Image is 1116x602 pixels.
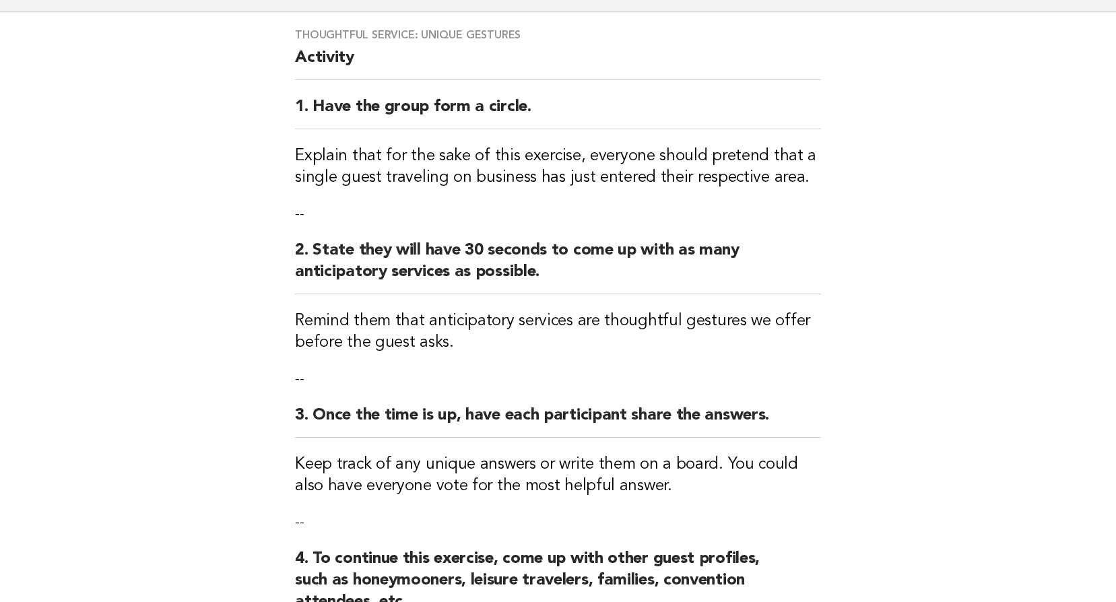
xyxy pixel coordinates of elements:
[295,370,821,389] p: --
[295,145,821,189] h3: Explain that for the sake of this exercise, everyone should pretend that a single guest traveling...
[295,240,821,294] h2: 2. State they will have 30 seconds to come up with as many anticipatory services as possible.
[295,454,821,497] h3: Keep track of any unique answers or write them on a board. You could also have everyone vote for ...
[295,405,821,438] h2: 3. Once the time is up, have each participant share the answers.
[295,513,821,532] p: --
[295,47,821,80] h2: Activity
[295,310,821,354] h3: Remind them that anticipatory services are thoughtful gestures we offer before the guest asks.
[295,28,821,42] h3: Thoughtful service: Unique gestures
[295,96,821,129] h2: 1. Have the group form a circle.
[295,205,821,224] p: --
